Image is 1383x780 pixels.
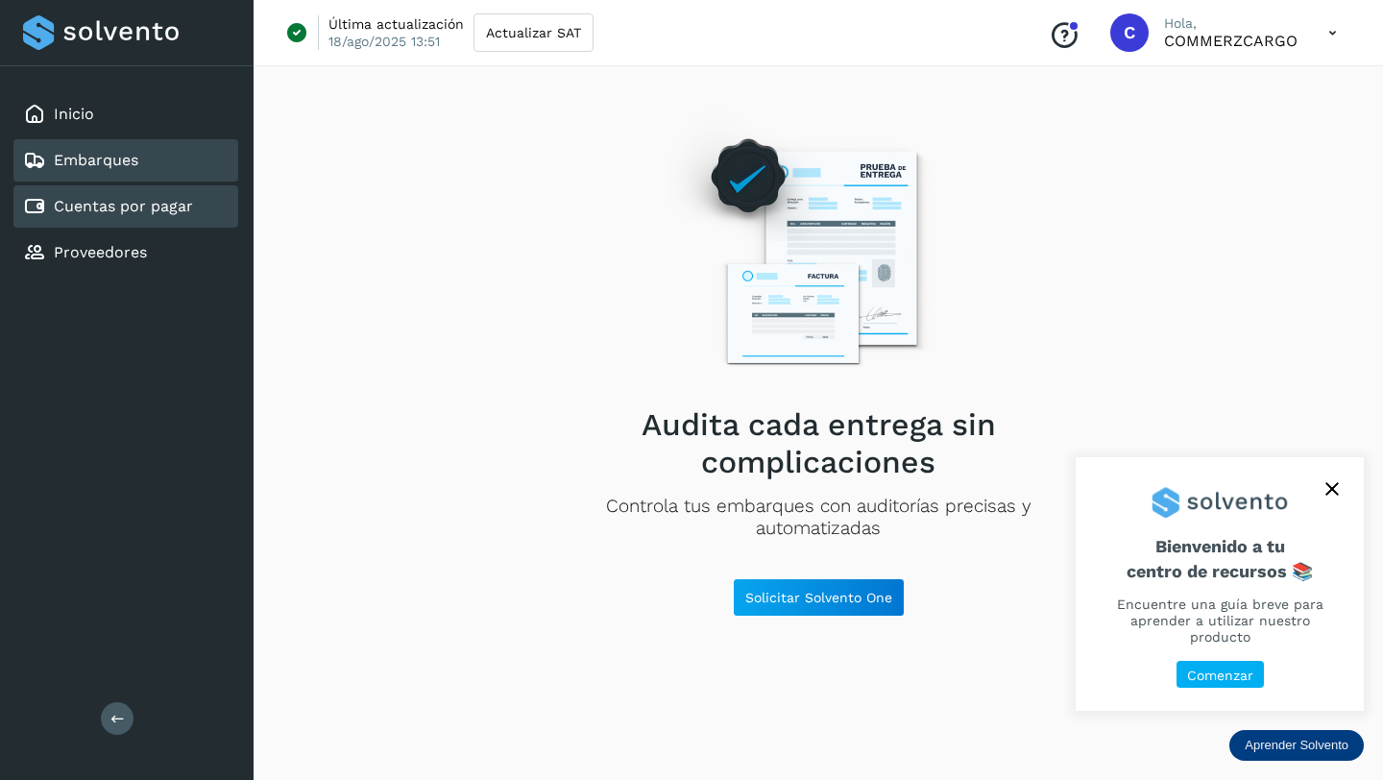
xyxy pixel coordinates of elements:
[54,243,147,261] a: Proveedores
[1229,730,1364,761] div: Aprender Solvento
[1076,457,1364,711] div: Aprender Solvento
[1099,597,1341,645] p: Encuentre una guía breve para aprender a utilizar nuestro producto
[54,151,138,169] a: Embarques
[13,232,238,274] div: Proveedores
[54,105,94,123] a: Inicio
[1177,661,1264,689] button: Comenzar
[1099,536,1341,581] span: Bienvenido a tu
[13,185,238,228] div: Cuentas por pagar
[652,110,984,391] img: Empty state image
[733,578,905,617] button: Solicitar Solvento One
[1164,32,1298,50] p: COMMERZCARGO
[486,26,581,39] span: Actualizar SAT
[13,93,238,135] div: Inicio
[545,496,1092,540] p: Controla tus embarques con auditorías precisas y automatizadas
[1099,561,1341,582] p: centro de recursos 📚
[1318,475,1347,503] button: close,
[545,406,1092,480] h2: Audita cada entrega sin complicaciones
[1187,668,1253,684] p: Comenzar
[13,139,238,182] div: Embarques
[1164,15,1298,32] p: Hola,
[473,13,594,52] button: Actualizar SAT
[328,33,440,50] p: 18/ago/2025 13:51
[1245,738,1348,753] p: Aprender Solvento
[745,591,892,604] span: Solicitar Solvento One
[328,15,464,33] p: Última actualización
[54,197,193,215] a: Cuentas por pagar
